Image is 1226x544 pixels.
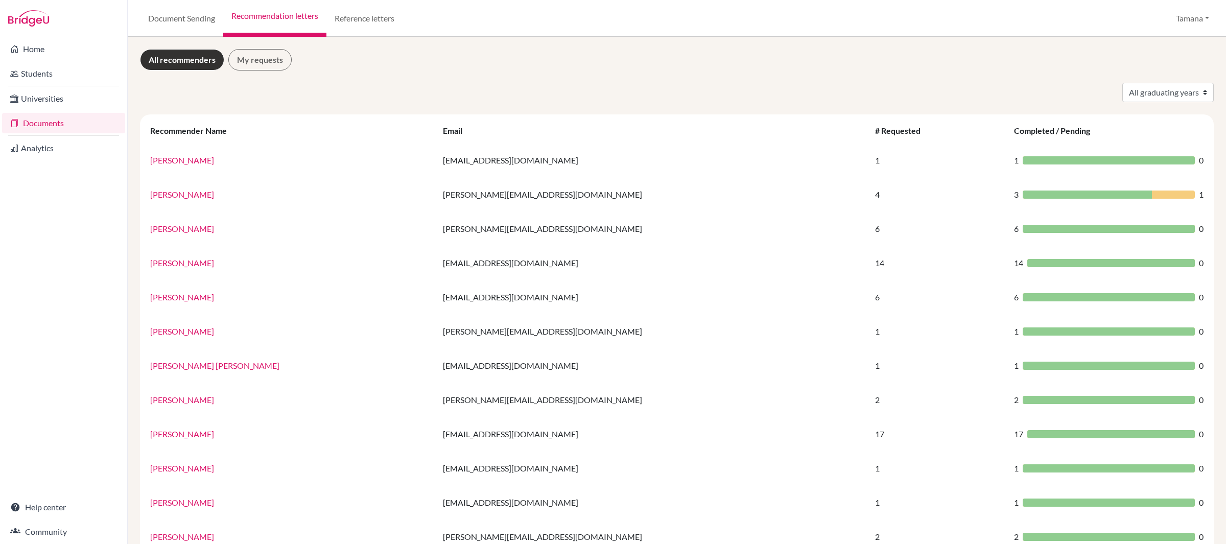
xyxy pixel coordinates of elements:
span: 1 [1014,360,1019,372]
a: [PERSON_NAME] [150,463,214,473]
a: [PERSON_NAME] [150,429,214,439]
span: 2 [1014,394,1019,406]
td: [EMAIL_ADDRESS][DOMAIN_NAME] [437,246,869,280]
span: 2 [1014,531,1019,543]
td: [EMAIL_ADDRESS][DOMAIN_NAME] [437,451,869,485]
a: Help center [2,497,125,517]
td: 1 [869,348,1008,383]
a: Community [2,522,125,542]
a: Analytics [2,138,125,158]
span: 0 [1199,223,1204,235]
a: All recommenders [140,49,224,70]
a: [PERSON_NAME] [150,498,214,507]
td: [PERSON_NAME][EMAIL_ADDRESS][DOMAIN_NAME] [437,383,869,417]
span: 1 [1014,462,1019,475]
td: 17 [869,417,1008,451]
a: [PERSON_NAME] [150,532,214,541]
span: 1 [1199,188,1204,201]
img: Bridge-U [8,10,49,27]
td: [PERSON_NAME][EMAIL_ADDRESS][DOMAIN_NAME] [437,314,869,348]
td: 1 [869,451,1008,485]
a: [PERSON_NAME] [150,292,214,302]
button: Tamana [1171,9,1214,28]
span: 17 [1014,428,1023,440]
td: [PERSON_NAME][EMAIL_ADDRESS][DOMAIN_NAME] [437,211,869,246]
a: [PERSON_NAME] [PERSON_NAME] [150,361,279,370]
td: 1 [869,314,1008,348]
span: 0 [1199,325,1204,338]
td: [EMAIL_ADDRESS][DOMAIN_NAME] [437,348,869,383]
a: Home [2,39,125,59]
div: # Requested [875,126,931,135]
td: 2 [869,383,1008,417]
td: [PERSON_NAME][EMAIL_ADDRESS][DOMAIN_NAME] [437,177,869,211]
span: 0 [1199,360,1204,372]
a: [PERSON_NAME] [150,258,214,268]
span: 0 [1199,428,1204,440]
a: Documents [2,113,125,133]
span: 0 [1199,154,1204,167]
a: [PERSON_NAME] [150,155,214,165]
div: Completed / Pending [1014,126,1100,135]
td: [EMAIL_ADDRESS][DOMAIN_NAME] [437,417,869,451]
div: Recommender Name [150,126,237,135]
div: Email [443,126,473,135]
td: 14 [869,246,1008,280]
td: 1 [869,143,1008,177]
a: My requests [228,49,292,70]
td: 6 [869,280,1008,314]
span: 6 [1014,223,1019,235]
span: 3 [1014,188,1019,201]
span: 0 [1199,496,1204,509]
span: 6 [1014,291,1019,303]
td: [EMAIL_ADDRESS][DOMAIN_NAME] [437,143,869,177]
span: 0 [1199,257,1204,269]
span: 1 [1014,325,1019,338]
span: 1 [1014,496,1019,509]
a: [PERSON_NAME] [150,326,214,336]
td: 1 [869,485,1008,519]
a: [PERSON_NAME] [150,190,214,199]
a: Universities [2,88,125,109]
span: 0 [1199,531,1204,543]
span: 0 [1199,291,1204,303]
a: Students [2,63,125,84]
span: 0 [1199,462,1204,475]
span: 1 [1014,154,1019,167]
span: 0 [1199,394,1204,406]
span: 14 [1014,257,1023,269]
td: 4 [869,177,1008,211]
a: [PERSON_NAME] [150,395,214,405]
td: [EMAIL_ADDRESS][DOMAIN_NAME] [437,485,869,519]
td: [EMAIL_ADDRESS][DOMAIN_NAME] [437,280,869,314]
td: 6 [869,211,1008,246]
a: [PERSON_NAME] [150,224,214,233]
